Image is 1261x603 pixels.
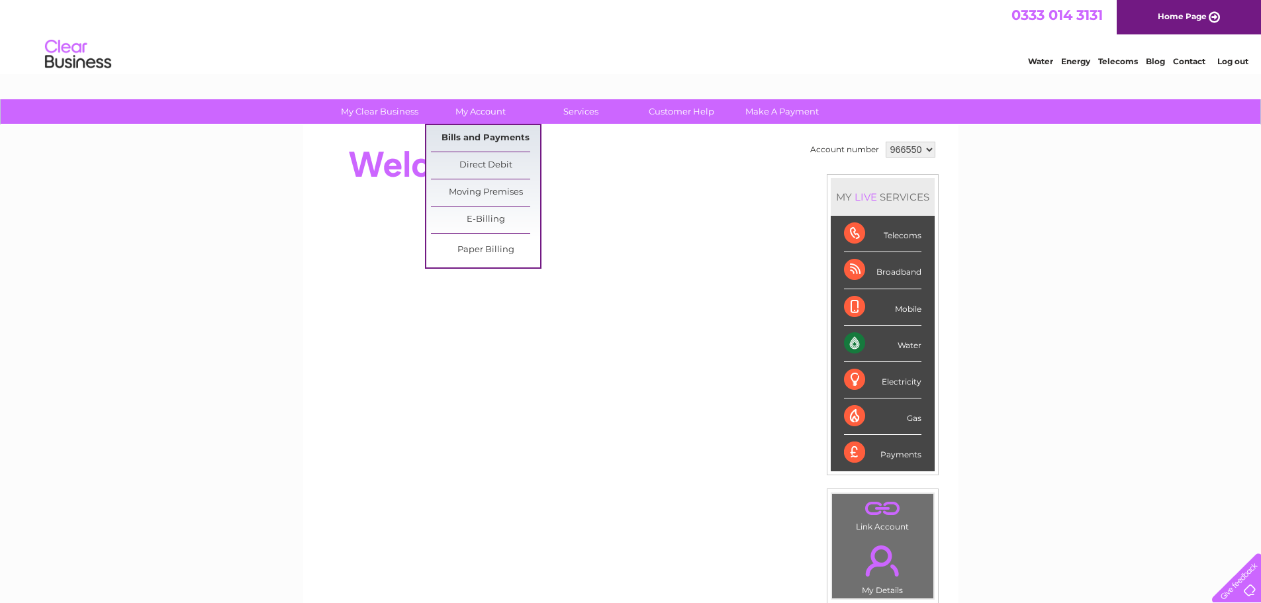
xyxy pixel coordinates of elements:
[325,99,434,124] a: My Clear Business
[526,99,635,124] a: Services
[807,138,882,161] td: Account number
[1217,56,1248,66] a: Log out
[844,326,921,362] div: Water
[1061,56,1090,66] a: Energy
[831,534,934,599] td: My Details
[835,497,930,520] a: .
[852,191,880,203] div: LIVE
[431,125,540,152] a: Bills and Payments
[844,435,921,471] div: Payments
[844,398,921,435] div: Gas
[431,179,540,206] a: Moving Premises
[844,216,921,252] div: Telecoms
[831,178,935,216] div: MY SERVICES
[1028,56,1053,66] a: Water
[44,34,112,75] img: logo.png
[1098,56,1138,66] a: Telecoms
[431,237,540,263] a: Paper Billing
[844,252,921,289] div: Broadband
[844,362,921,398] div: Electricity
[426,99,535,124] a: My Account
[318,7,944,64] div: Clear Business is a trading name of Verastar Limited (registered in [GEOGRAPHIC_DATA] No. 3667643...
[1011,7,1103,23] a: 0333 014 3131
[831,493,934,535] td: Link Account
[844,289,921,326] div: Mobile
[627,99,736,124] a: Customer Help
[727,99,837,124] a: Make A Payment
[835,537,930,584] a: .
[431,207,540,233] a: E-Billing
[1173,56,1205,66] a: Contact
[1146,56,1165,66] a: Blog
[431,152,540,179] a: Direct Debit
